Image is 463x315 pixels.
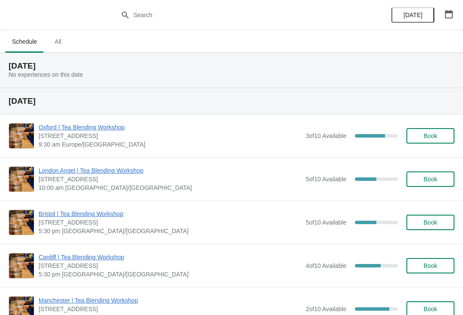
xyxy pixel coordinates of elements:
button: Book [406,128,454,144]
span: 2 of 10 Available [306,306,346,312]
span: 4 of 10 Available [306,262,346,269]
span: Book [424,176,437,183]
span: Book [424,132,437,139]
button: Book [406,215,454,230]
span: 5:30 pm [GEOGRAPHIC_DATA]/[GEOGRAPHIC_DATA] [39,227,301,235]
span: All [47,34,69,49]
span: 5 of 10 Available [306,176,346,183]
span: Book [424,219,437,226]
span: 3 of 10 Available [306,132,346,139]
span: Book [424,262,437,269]
button: Book [406,171,454,187]
h2: [DATE] [9,62,454,70]
span: Cardiff | Tea Blending Workshop [39,253,301,261]
span: Bristol | Tea Blending Workshop [39,210,301,218]
span: [STREET_ADDRESS] [39,132,301,140]
img: London Angel | Tea Blending Workshop | 26 Camden Passage, The Angel, London N1 8ED, UK | 10:00 am... [9,167,34,192]
span: 10:00 am [GEOGRAPHIC_DATA]/[GEOGRAPHIC_DATA] [39,183,301,192]
span: No experiences on this date [9,71,83,78]
span: Manchester | Tea Blending Workshop [39,296,301,305]
span: [STREET_ADDRESS] [39,218,301,227]
span: [STREET_ADDRESS] [39,175,301,183]
button: [DATE] [391,7,434,23]
span: Schedule [5,34,44,49]
span: 5 of 10 Available [306,219,346,226]
img: Bristol | Tea Blending Workshop | 73 Park Street, Bristol, BS1 5PB | 5:30 pm Europe/London [9,210,34,235]
img: Oxford | Tea Blending Workshop | 23 High Street, Oxford, OX1 4AH | 9:30 am Europe/London [9,123,34,148]
span: Book [424,306,437,312]
img: Cardiff | Tea Blending Workshop | 1-3 Royal Arcade, Cardiff CF10 1AE, UK | 5:30 pm Europe/London [9,253,34,278]
span: 9:30 am Europe/[GEOGRAPHIC_DATA] [39,140,301,149]
span: [STREET_ADDRESS] [39,305,301,313]
span: London Angel | Tea Blending Workshop [39,166,301,175]
span: Oxford | Tea Blending Workshop [39,123,301,132]
span: 5:30 pm [GEOGRAPHIC_DATA]/[GEOGRAPHIC_DATA] [39,270,301,279]
span: [DATE] [403,12,422,18]
h2: [DATE] [9,97,454,105]
button: Book [406,258,454,273]
input: Search [133,7,347,23]
span: [STREET_ADDRESS] [39,261,301,270]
